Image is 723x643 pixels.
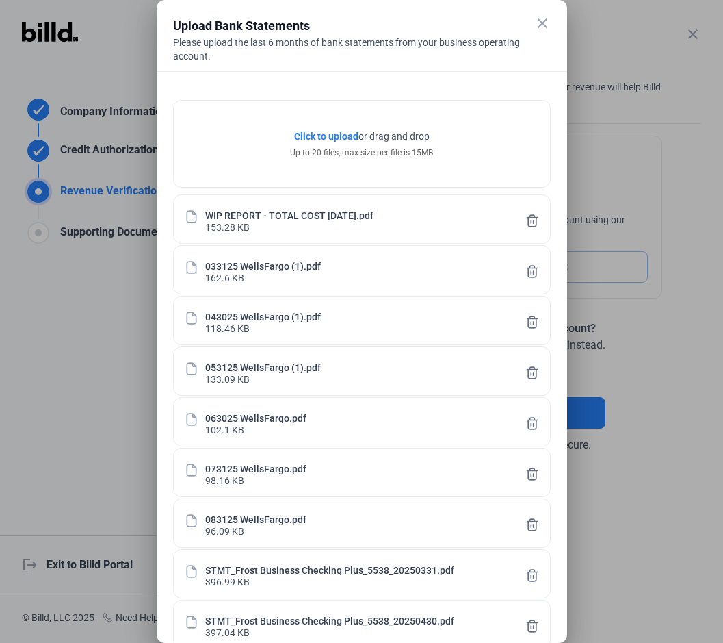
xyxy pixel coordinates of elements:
div: WIP REPORT - TOTAL COST [DATE].pdf [205,209,373,220]
mat-icon: close [534,15,551,31]
div: Please upload the last 6 months of bank statements from your business operating account. [173,36,551,63]
div: 102.1 KB [205,423,244,435]
div: STMT_Frost Business Checking Plus_5538_20250430.pdf [205,614,454,626]
div: 96.09 KB [205,525,244,536]
div: 083125 WellsFargo.pdf [205,513,306,525]
div: 153.28 KB [205,220,250,232]
div: 133.09 KB [205,373,250,384]
div: 396.99 KB [205,575,250,587]
div: 063025 WellsFargo.pdf [205,412,306,423]
div: 033125 WellsFargo (1).pdf [205,260,321,271]
div: 118.46 KB [205,322,250,333]
span: Click to upload [294,131,358,142]
div: 073125 WellsFargo.pdf [205,462,306,474]
div: STMT_Frost Business Checking Plus_5538_20250331.pdf [205,564,454,575]
div: 043025 WellsFargo (1).pdf [205,310,321,322]
div: 053125 WellsFargo (1).pdf [205,361,321,373]
div: Upload Bank Statements [173,16,516,36]
div: 162.6 KB [205,271,244,283]
div: 98.16 KB [205,474,244,486]
span: or drag and drop [358,129,430,143]
div: Up to 20 files, max size per file is 15MB [290,147,433,159]
div: 397.04 KB [205,626,250,638]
